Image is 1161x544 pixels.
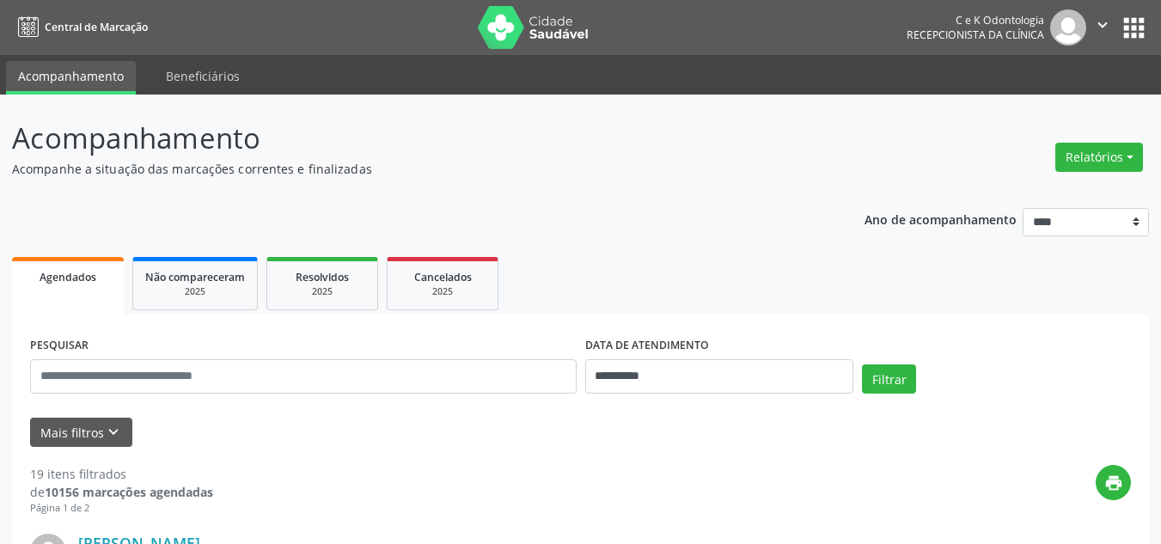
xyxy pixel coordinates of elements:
[1055,143,1143,172] button: Relatórios
[30,333,89,359] label: PESQUISAR
[30,465,213,483] div: 19 itens filtrados
[45,20,148,34] span: Central de Marcação
[585,333,709,359] label: DATA DE ATENDIMENTO
[104,423,123,442] i: keyboard_arrow_down
[30,418,132,448] button: Mais filtroskeyboard_arrow_down
[279,285,365,298] div: 2025
[1050,9,1086,46] img: img
[145,285,245,298] div: 2025
[907,13,1044,28] div: C e K Odontologia
[1086,9,1119,46] button: 
[45,484,213,500] strong: 10156 marcações agendadas
[400,285,486,298] div: 2025
[12,160,808,178] p: Acompanhe a situação das marcações correntes e finalizadas
[30,483,213,501] div: de
[154,61,252,91] a: Beneficiários
[12,13,148,41] a: Central de Marcação
[1119,13,1149,43] button: apps
[865,208,1017,229] p: Ano de acompanhamento
[296,270,349,284] span: Resolvidos
[40,270,96,284] span: Agendados
[862,364,916,394] button: Filtrar
[1096,465,1131,500] button: print
[12,117,808,160] p: Acompanhamento
[414,270,472,284] span: Cancelados
[145,270,245,284] span: Não compareceram
[1093,15,1112,34] i: 
[1104,474,1123,492] i: print
[6,61,136,95] a: Acompanhamento
[30,501,213,516] div: Página 1 de 2
[907,28,1044,42] span: Recepcionista da clínica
